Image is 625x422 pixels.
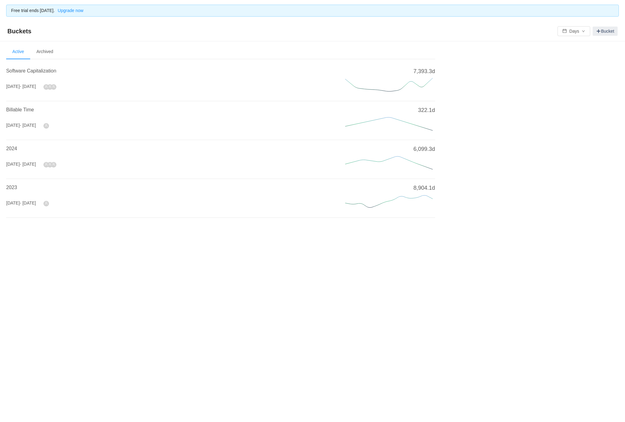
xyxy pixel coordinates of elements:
span: - [DATE] [20,162,36,167]
div: [DATE] [6,122,36,129]
div: [DATE] [6,161,36,168]
i: icon: user [45,202,48,205]
i: icon: user [45,124,48,127]
span: 7,393.3d [414,67,435,76]
i: icon: user [48,163,51,166]
a: 2024 [6,146,17,151]
i: icon: user [52,85,55,88]
div: [DATE] [6,83,36,90]
i: icon: user [45,163,48,166]
span: - [DATE] [20,201,36,205]
button: icon: calendarDaysicon: down [558,26,590,36]
span: Buckets [7,26,35,36]
span: - [DATE] [20,123,36,128]
i: icon: user [52,163,55,166]
li: Archived [30,44,59,59]
a: Bucket [593,27,618,36]
a: Billable Time [6,107,34,112]
a: 2023 [6,185,17,190]
span: Free trial ends [DATE]. [11,8,84,13]
div: [DATE] [6,200,36,206]
a: Software Capitalization [6,68,56,73]
li: Active [6,44,30,59]
a: Upgrade now [55,8,83,13]
i: icon: user [45,85,48,88]
span: 322.1d [418,106,435,114]
i: icon: user [48,85,51,88]
span: 6,099.3d [414,145,435,153]
span: - [DATE] [20,84,36,89]
span: 8,904.1d [414,184,435,192]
